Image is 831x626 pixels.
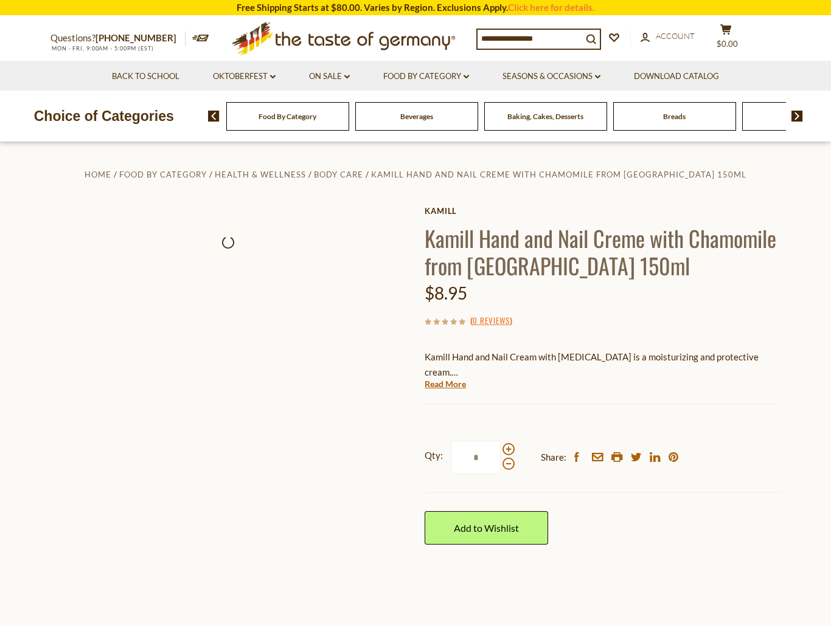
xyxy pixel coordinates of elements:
a: [PHONE_NUMBER] [96,32,176,43]
input: Qty: [451,441,501,474]
span: ( ) [470,314,512,326]
a: 0 Reviews [473,314,510,328]
a: Read More [425,378,466,390]
span: Account [656,31,695,41]
img: previous arrow [208,111,220,122]
a: Seasons & Occasions [502,70,600,83]
a: Click here for details. [508,2,594,13]
a: Back to School [112,70,179,83]
span: $8.95 [425,283,467,303]
a: Baking, Cakes, Desserts [507,112,583,121]
a: Download Catalog [634,70,719,83]
a: Food By Category [383,70,469,83]
a: Add to Wishlist [425,511,548,545]
h1: Kamill Hand and Nail Creme with Chamomile from [GEOGRAPHIC_DATA] 150ml [425,224,781,279]
a: Breads [663,112,686,121]
a: Health & Wellness [215,170,306,179]
a: Beverages [400,112,433,121]
p: Questions? [50,30,186,46]
span: $0.00 [717,39,738,49]
a: Oktoberfest [213,70,276,83]
a: Account [641,30,695,43]
a: Body Care [314,170,363,179]
strong: Qty: [425,448,443,463]
img: next arrow [791,111,803,122]
button: $0.00 [708,24,744,54]
span: MON - FRI, 9:00AM - 5:00PM (EST) [50,45,154,52]
a: Kamill Hand and Nail Creme with Chamomile from [GEOGRAPHIC_DATA] 150ml [371,170,746,179]
span: Share: [541,450,566,465]
a: Food By Category [119,170,207,179]
a: Kamill [425,206,781,216]
a: On Sale [309,70,350,83]
span: Kamill Hand and Nail Cream with [MEDICAL_DATA] is a moisturizing and protective cream. [425,351,759,377]
a: Home [85,170,111,179]
a: Food By Category [259,112,316,121]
